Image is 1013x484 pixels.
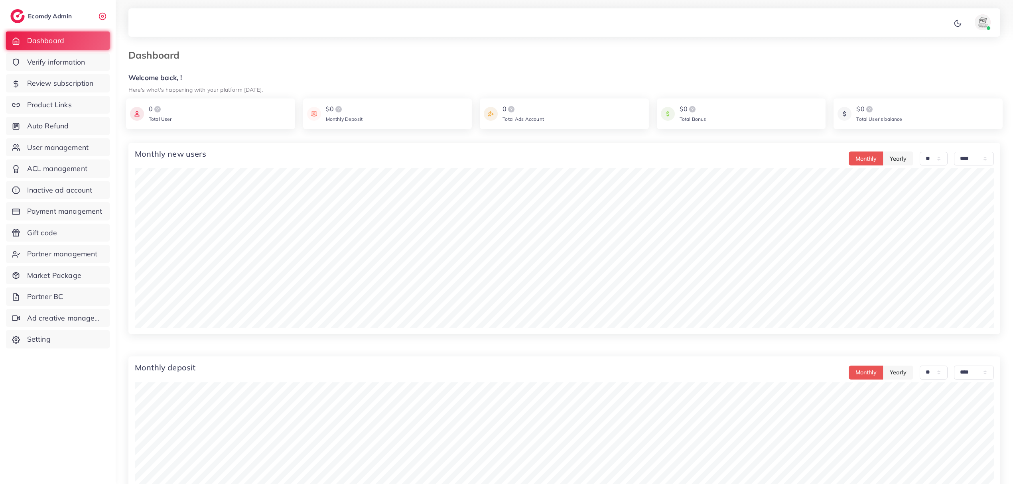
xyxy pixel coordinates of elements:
[27,228,57,238] span: Gift code
[6,266,110,285] a: Market Package
[6,224,110,242] a: Gift code
[149,116,172,122] span: Total User
[27,35,64,46] span: Dashboard
[6,74,110,92] a: Review subscription
[838,104,851,123] img: icon payment
[149,104,172,114] div: 0
[6,96,110,114] a: Product Links
[27,249,98,259] span: Partner management
[6,53,110,71] a: Verify information
[27,100,72,110] span: Product Links
[856,116,902,122] span: Total User’s balance
[484,104,498,123] img: icon payment
[506,104,516,114] img: logo
[503,104,544,114] div: 0
[135,363,195,372] h4: Monthly deposit
[135,149,206,159] h4: Monthly new users
[883,366,913,380] button: Yearly
[128,49,186,61] h3: Dashboard
[6,117,110,135] a: Auto Refund
[849,151,883,165] button: Monthly
[27,78,94,89] span: Review subscription
[6,31,110,50] a: Dashboard
[849,366,883,380] button: Monthly
[6,202,110,220] a: Payment management
[661,104,675,123] img: icon payment
[27,142,89,153] span: User management
[128,74,1000,82] h5: Welcome back, !
[975,14,991,30] img: avatar
[27,121,69,131] span: Auto Refund
[27,57,85,67] span: Verify information
[6,159,110,178] a: ACL management
[27,291,63,302] span: Partner BC
[6,138,110,157] a: User management
[6,181,110,199] a: Inactive ad account
[6,245,110,263] a: Partner management
[6,330,110,348] a: Setting
[503,116,544,122] span: Total Ads Account
[326,116,363,122] span: Monthly Deposit
[27,334,51,344] span: Setting
[334,104,343,114] img: logo
[307,104,321,123] img: icon payment
[130,104,144,123] img: icon payment
[10,9,25,23] img: logo
[27,270,81,281] span: Market Package
[680,104,706,114] div: $0
[128,86,263,93] small: Here's what's happening with your platform [DATE].
[680,116,706,122] span: Total Bonus
[10,9,74,23] a: logoEcomdy Admin
[865,104,874,114] img: logo
[27,185,93,195] span: Inactive ad account
[6,309,110,327] a: Ad creative management
[28,12,74,20] h2: Ecomdy Admin
[153,104,162,114] img: logo
[965,14,994,30] a: avatar
[326,104,363,114] div: $0
[688,104,697,114] img: logo
[883,151,913,165] button: Yearly
[27,206,102,216] span: Payment management
[856,104,902,114] div: $0
[27,163,87,174] span: ACL management
[27,313,104,323] span: Ad creative management
[6,287,110,306] a: Partner BC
